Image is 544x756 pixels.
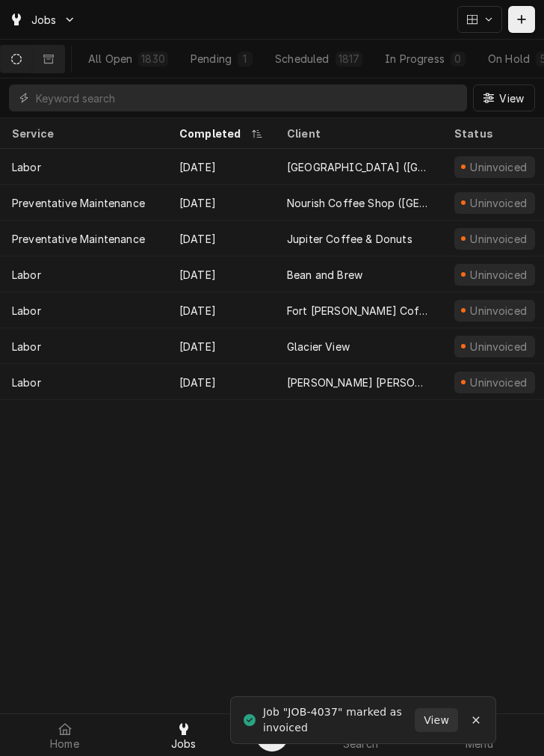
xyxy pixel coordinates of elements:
[275,51,329,67] div: Scheduled
[488,51,530,67] div: On Hold
[50,738,79,750] span: Home
[167,221,275,256] div: [DATE]
[263,704,415,736] div: Job "JOB-4037" marked as invoiced
[3,7,82,32] a: Go to Jobs
[12,159,41,175] div: Labor
[241,51,250,67] div: 1
[385,51,445,67] div: In Progress
[287,195,430,211] div: Nourish Coffee Shop ([GEOGRAPHIC_DATA])
[343,738,378,750] span: Search
[167,364,275,400] div: [DATE]
[167,292,275,328] div: [DATE]
[12,267,41,283] div: Labor
[36,84,460,111] input: Keyword search
[167,256,275,292] div: [DATE]
[287,267,362,283] div: Bean and Brew
[469,159,529,175] div: Uninvoiced
[454,51,463,67] div: 0
[167,328,275,364] div: [DATE]
[469,267,529,283] div: Uninvoiced
[415,708,458,732] button: View
[167,185,275,221] div: [DATE]
[496,90,527,106] span: View
[473,84,535,111] button: View
[287,339,350,354] div: Glacier View
[88,51,132,67] div: All Open
[31,12,57,28] span: Jobs
[12,231,145,247] div: Preventative Maintenance
[191,51,232,67] div: Pending
[12,126,152,141] div: Service
[171,738,197,750] span: Jobs
[469,339,529,354] div: Uninvoiced
[469,231,529,247] div: Uninvoiced
[141,51,165,67] div: 1830
[466,738,493,750] span: Menu
[469,303,529,319] div: Uninvoiced
[287,159,430,175] div: [GEOGRAPHIC_DATA] ([GEOGRAPHIC_DATA])
[167,149,275,185] div: [DATE]
[469,195,529,211] div: Uninvoiced
[287,231,412,247] div: Jupiter Coffee & Donuts
[6,717,123,753] a: Home
[287,303,430,319] div: Fort [PERSON_NAME] Coffee
[339,51,360,67] div: 1817
[421,713,452,728] span: View
[469,375,529,390] div: Uninvoiced
[12,339,41,354] div: Labor
[287,375,430,390] div: [PERSON_NAME] [PERSON_NAME]
[287,126,427,141] div: Client
[179,126,248,141] div: Completed
[12,375,41,390] div: Labor
[12,303,41,319] div: Labor
[12,195,145,211] div: Preventative Maintenance
[125,717,242,753] a: Jobs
